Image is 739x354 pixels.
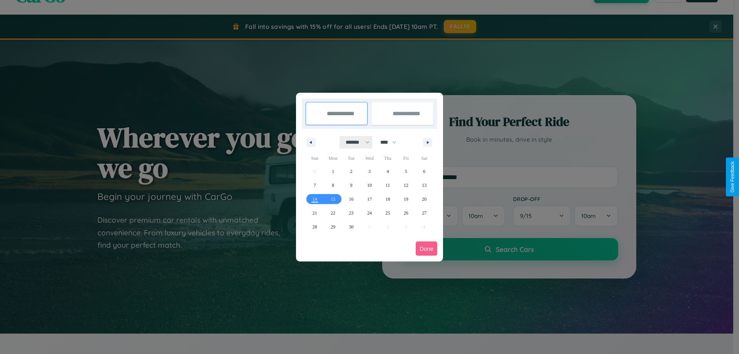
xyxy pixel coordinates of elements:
span: 2 [350,164,353,178]
span: 22 [331,206,335,220]
span: 11 [386,178,390,192]
span: 21 [313,206,317,220]
button: 24 [360,206,378,220]
button: 11 [379,178,397,192]
span: 15 [331,192,335,206]
span: 1 [332,164,334,178]
button: 6 [415,164,433,178]
span: 10 [367,178,372,192]
span: 4 [386,164,389,178]
span: Sun [306,152,324,164]
span: Sat [415,152,433,164]
button: 8 [324,178,342,192]
div: Give Feedback [730,161,735,193]
button: 29 [324,220,342,234]
button: 27 [415,206,433,220]
button: 28 [306,220,324,234]
button: 18 [379,192,397,206]
span: 24 [367,206,372,220]
button: 14 [306,192,324,206]
span: 3 [368,164,371,178]
button: 9 [342,178,360,192]
button: Done [416,242,437,256]
span: Mon [324,152,342,164]
span: 6 [423,164,425,178]
span: 7 [314,178,316,192]
span: 19 [404,192,408,206]
button: 15 [324,192,342,206]
button: 3 [360,164,378,178]
span: 8 [332,178,334,192]
button: 21 [306,206,324,220]
button: 16 [342,192,360,206]
span: Tue [342,152,360,164]
span: 25 [385,206,390,220]
button: 23 [342,206,360,220]
button: 7 [306,178,324,192]
button: 26 [397,206,415,220]
span: 12 [404,178,408,192]
span: 9 [350,178,353,192]
button: 1 [324,164,342,178]
button: 20 [415,192,433,206]
button: 12 [397,178,415,192]
span: 13 [422,178,426,192]
span: 20 [422,192,426,206]
span: 30 [349,220,354,234]
span: 16 [349,192,354,206]
button: 13 [415,178,433,192]
button: 2 [342,164,360,178]
span: 17 [367,192,372,206]
span: 18 [385,192,390,206]
button: 25 [379,206,397,220]
button: 30 [342,220,360,234]
span: 26 [404,206,408,220]
button: 5 [397,164,415,178]
span: 14 [313,192,317,206]
span: 29 [331,220,335,234]
button: 10 [360,178,378,192]
button: 17 [360,192,378,206]
button: 4 [379,164,397,178]
span: 23 [349,206,354,220]
span: Thu [379,152,397,164]
button: 19 [397,192,415,206]
span: 27 [422,206,426,220]
span: 28 [313,220,317,234]
span: Wed [360,152,378,164]
span: Fri [397,152,415,164]
span: 5 [405,164,407,178]
button: 22 [324,206,342,220]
